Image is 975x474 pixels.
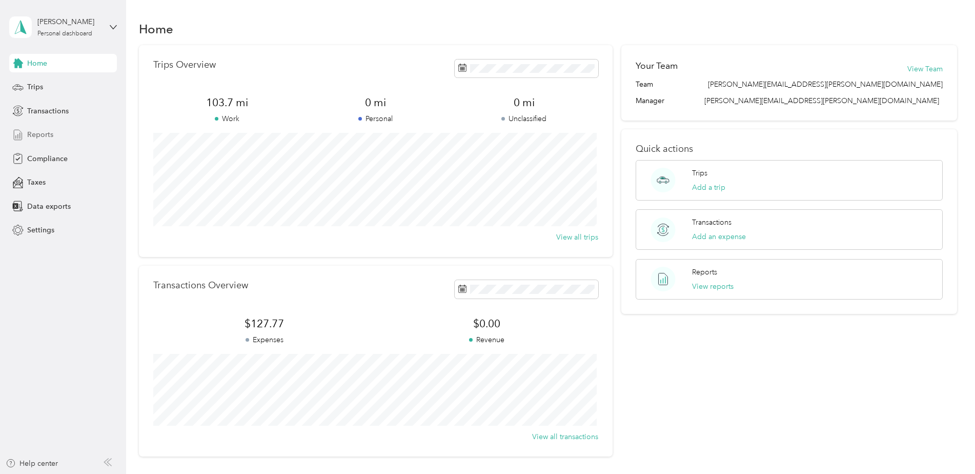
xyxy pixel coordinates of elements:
button: View reports [692,281,734,292]
span: Home [27,58,47,69]
p: Quick actions [636,144,943,154]
span: 0 mi [450,95,598,110]
span: Data exports [27,201,71,212]
h2: Your Team [636,60,678,72]
button: View all trips [556,232,598,243]
div: [PERSON_NAME] [37,16,101,27]
span: [PERSON_NAME][EMAIL_ADDRESS][PERSON_NAME][DOMAIN_NAME] [704,96,939,105]
p: Transactions [692,217,732,228]
span: Manager [636,95,664,106]
p: Reports [692,267,717,278]
span: Transactions [27,106,69,116]
span: 0 mi [301,95,450,110]
iframe: Everlance-gr Chat Button Frame [918,417,975,474]
button: Help center [6,458,58,469]
button: View Team [907,64,943,74]
button: Add a trip [692,182,725,193]
span: Compliance [27,153,68,164]
span: 103.7 mi [153,95,301,110]
p: Transactions Overview [153,280,248,291]
span: [PERSON_NAME][EMAIL_ADDRESS][PERSON_NAME][DOMAIN_NAME] [708,79,943,90]
button: Add an expense [692,231,746,242]
p: Personal [301,113,450,124]
span: Taxes [27,177,46,188]
p: Revenue [376,334,598,345]
button: View all transactions [532,431,598,442]
span: $127.77 [153,317,376,331]
p: Unclassified [450,113,598,124]
span: Trips [27,82,43,92]
p: Expenses [153,334,376,345]
span: Settings [27,225,54,235]
p: Trips [692,168,707,179]
div: Personal dashboard [37,31,92,37]
span: Team [636,79,653,90]
p: Trips Overview [153,60,216,70]
h1: Home [139,24,173,34]
p: Work [153,113,301,124]
span: $0.00 [376,317,598,331]
span: Reports [27,129,53,140]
